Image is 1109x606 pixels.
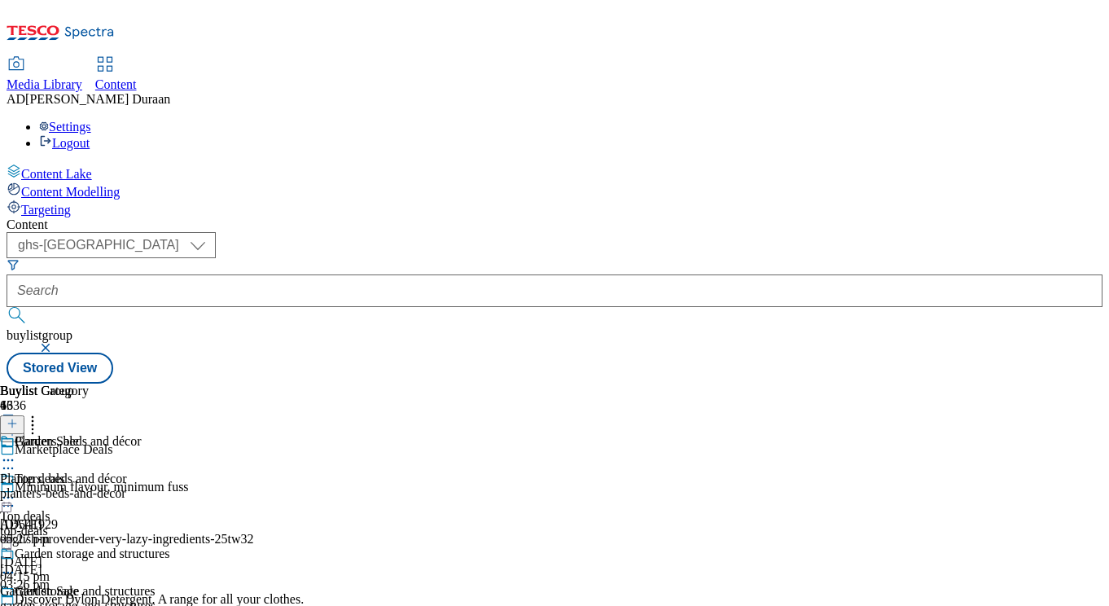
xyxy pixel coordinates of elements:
a: Content Modelling [7,182,1102,200]
input: Search [7,274,1102,307]
span: buylistgroup [7,328,72,342]
div: Garden storage and structures [15,547,170,561]
span: Content Lake [21,167,92,181]
span: Media Library [7,77,82,91]
span: Targeting [21,203,71,217]
a: Logout [39,136,90,150]
svg: Search Filters [7,258,20,271]
a: Media Library [7,58,82,92]
a: Targeting [7,200,1102,217]
div: Planters, beds and décor [15,434,142,449]
span: Content [95,77,137,91]
a: Settings [39,120,91,134]
a: Content [95,58,137,92]
button: Stored View [7,353,113,384]
div: Content [7,217,1102,232]
span: Content Modelling [21,185,120,199]
a: Content Lake [7,164,1102,182]
span: [PERSON_NAME] Duraan [25,92,170,106]
span: AD [7,92,25,106]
